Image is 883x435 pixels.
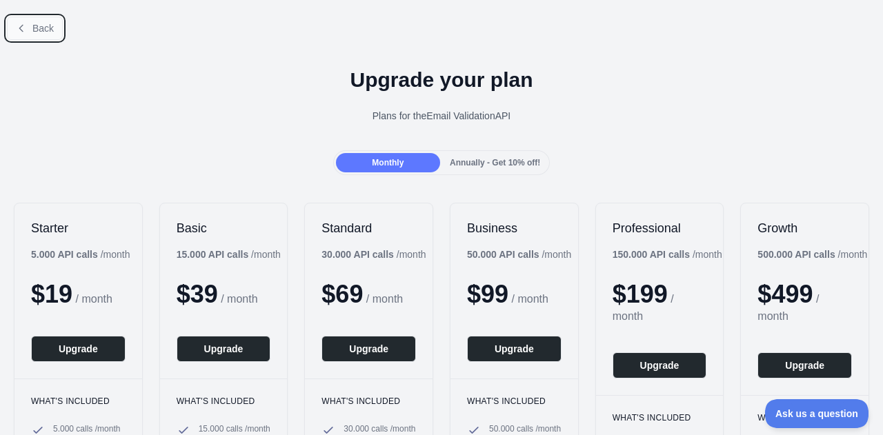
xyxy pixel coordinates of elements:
b: 30.000 API calls [321,249,394,260]
b: 500.000 API calls [757,249,835,260]
span: $ 99 [467,280,508,308]
b: 50.000 API calls [467,249,539,260]
span: $ 199 [613,280,668,308]
div: / month [613,247,722,261]
b: 150.000 API calls [613,249,690,260]
span: $ 69 [321,280,363,308]
h2: Professional [613,220,707,236]
div: / month [467,247,571,261]
div: / month [321,247,426,261]
iframe: Toggle Customer Support [765,399,869,428]
span: $ 499 [757,280,813,308]
div: / month [757,247,867,261]
h2: Standard [321,220,416,236]
h2: Growth [757,220,852,236]
h2: Business [467,220,562,236]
